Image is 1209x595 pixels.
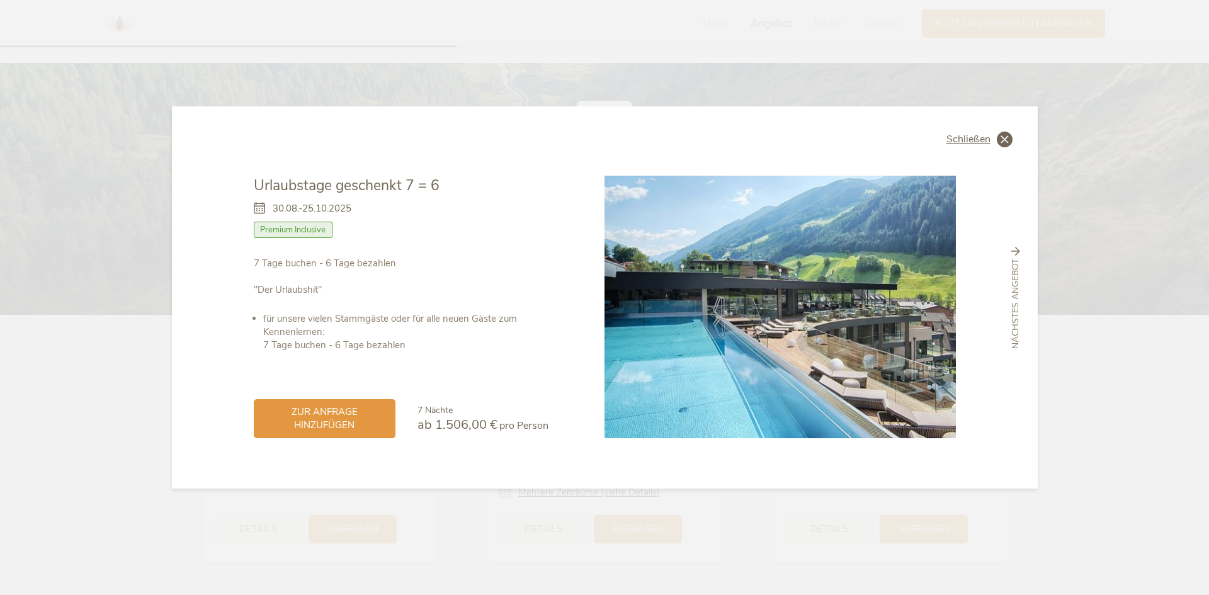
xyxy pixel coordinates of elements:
[417,404,453,416] span: 7 Nächte
[254,283,322,296] strong: "Der Urlaubshit"
[604,176,956,439] img: Urlaubstage geschenkt 7 = 6
[499,419,548,433] span: pro Person
[946,134,990,144] span: Schließen
[273,202,351,215] span: 30.08.-25.10.2025
[1009,258,1022,348] span: nächstes Angebot
[254,257,548,297] p: 7 Tage buchen - 6 Tage bezahlen
[266,405,383,432] span: zur Anfrage hinzufügen
[254,222,333,238] span: Premium Inclusive
[254,176,440,195] span: Urlaubstage geschenkt 7 = 6
[263,312,548,352] li: für unsere vielen Stammgäste oder für alle neuen Gäste zum Kennenlernen: 7 Tage buchen - 6 Tage b...
[417,416,497,433] span: ab 1.506,00 €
